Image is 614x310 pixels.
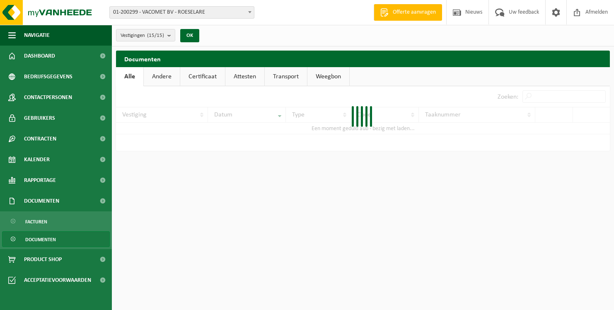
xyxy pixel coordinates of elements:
[24,191,59,211] span: Documenten
[24,149,50,170] span: Kalender
[121,29,164,42] span: Vestigingen
[116,29,175,41] button: Vestigingen(15/15)
[374,4,442,21] a: Offerte aanvragen
[116,51,610,67] h2: Documenten
[2,213,110,229] a: Facturen
[24,170,56,191] span: Rapportage
[180,29,199,42] button: OK
[116,67,143,86] a: Alle
[24,87,72,108] span: Contactpersonen
[24,128,56,149] span: Contracten
[144,67,180,86] a: Andere
[24,270,91,291] span: Acceptatievoorwaarden
[265,67,307,86] a: Transport
[24,249,62,270] span: Product Shop
[2,231,110,247] a: Documenten
[307,67,349,86] a: Weegbon
[225,67,264,86] a: Attesten
[109,6,254,19] span: 01-200299 - VACOMET BV - ROESELARE
[25,214,47,230] span: Facturen
[24,25,50,46] span: Navigatie
[24,108,55,128] span: Gebruikers
[147,33,164,38] count: (15/15)
[24,66,73,87] span: Bedrijfsgegevens
[110,7,254,18] span: 01-200299 - VACOMET BV - ROESELARE
[180,67,225,86] a: Certificaat
[25,232,56,247] span: Documenten
[24,46,55,66] span: Dashboard
[391,8,438,17] span: Offerte aanvragen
